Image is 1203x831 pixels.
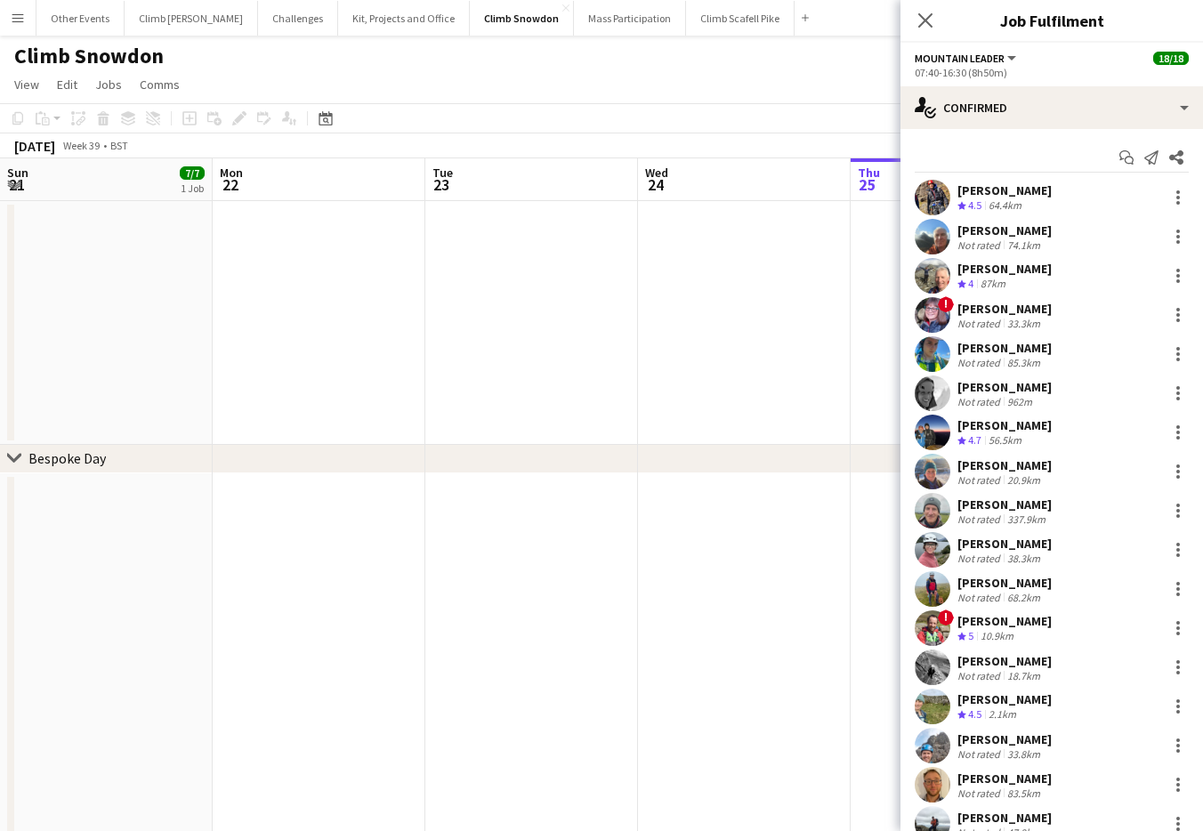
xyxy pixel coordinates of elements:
a: Comms [133,73,187,96]
div: 38.3km [1004,552,1044,565]
span: Tue [432,165,453,181]
div: Not rated [957,552,1004,565]
button: Mass Participation [574,1,686,36]
span: Mon [220,165,243,181]
span: 5 [968,629,973,642]
div: [PERSON_NAME] [957,536,1052,552]
span: 21 [4,174,28,195]
div: 10.9km [977,629,1017,644]
a: Edit [50,73,85,96]
div: [PERSON_NAME] [957,379,1052,395]
a: View [7,73,46,96]
div: Not rated [957,787,1004,800]
div: [PERSON_NAME] [957,417,1052,433]
span: ! [938,296,954,312]
div: [PERSON_NAME] [957,301,1052,317]
h1: Climb Snowdon [14,43,164,69]
div: Not rated [957,669,1004,682]
div: 20.9km [1004,473,1044,487]
div: 56.5km [985,433,1025,448]
div: 2.1km [985,707,1020,722]
div: Not rated [957,591,1004,604]
div: 337.9km [1004,512,1049,526]
div: Not rated [957,317,1004,330]
div: 85.3km [1004,356,1044,369]
div: 33.8km [1004,747,1044,761]
div: Not rated [957,356,1004,369]
div: 18.7km [1004,669,1044,682]
button: Mountain Leader [915,52,1019,65]
span: 7/7 [180,166,205,180]
span: 24 [642,174,668,195]
div: Confirmed [900,86,1203,129]
div: 64.4km [985,198,1025,214]
div: 87km [977,277,1009,292]
div: [PERSON_NAME] [957,457,1052,473]
div: [PERSON_NAME] [957,182,1052,198]
div: Not rated [957,238,1004,252]
a: Jobs [88,73,129,96]
span: 25 [855,174,880,195]
h3: Job Fulfilment [900,9,1203,32]
div: 33.3km [1004,317,1044,330]
button: Climb Snowdon [470,1,574,36]
div: [PERSON_NAME] [957,575,1052,591]
span: 4.5 [968,198,981,212]
span: View [14,77,39,93]
button: Kit, Projects and Office [338,1,470,36]
span: 22 [217,174,243,195]
button: Climb Scafell Pike [686,1,795,36]
div: [PERSON_NAME] [957,691,1052,707]
div: [PERSON_NAME] [957,653,1052,669]
span: Week 39 [59,139,103,152]
div: Not rated [957,473,1004,487]
button: Climb [PERSON_NAME] [125,1,258,36]
button: Challenges [258,1,338,36]
div: [PERSON_NAME] [957,261,1052,277]
div: [PERSON_NAME] [957,613,1052,629]
div: Not rated [957,512,1004,526]
div: Bespoke Day [28,449,106,467]
div: [PERSON_NAME] [957,810,1052,826]
div: [PERSON_NAME] [957,731,1052,747]
button: Other Events [36,1,125,36]
div: [PERSON_NAME] [957,496,1052,512]
span: 4 [968,277,973,290]
span: Sun [7,165,28,181]
div: Not rated [957,747,1004,761]
div: 74.1km [1004,238,1044,252]
span: ! [938,609,954,625]
span: Edit [57,77,77,93]
span: Wed [645,165,668,181]
span: 4.7 [968,433,981,447]
div: 962m [1004,395,1036,408]
div: BST [110,139,128,152]
span: Comms [140,77,180,93]
div: [PERSON_NAME] [957,340,1052,356]
div: [DATE] [14,137,55,155]
div: 83.5km [1004,787,1044,800]
span: Mountain Leader [915,52,1005,65]
span: Thu [858,165,880,181]
span: 4.5 [968,707,981,721]
div: 68.2km [1004,591,1044,604]
span: 18/18 [1153,52,1189,65]
div: [PERSON_NAME] [957,770,1052,787]
span: 23 [430,174,453,195]
div: Not rated [957,395,1004,408]
div: [PERSON_NAME] [957,222,1052,238]
div: 07:40-16:30 (8h50m) [915,66,1189,79]
span: Jobs [95,77,122,93]
div: 1 Job [181,182,204,195]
